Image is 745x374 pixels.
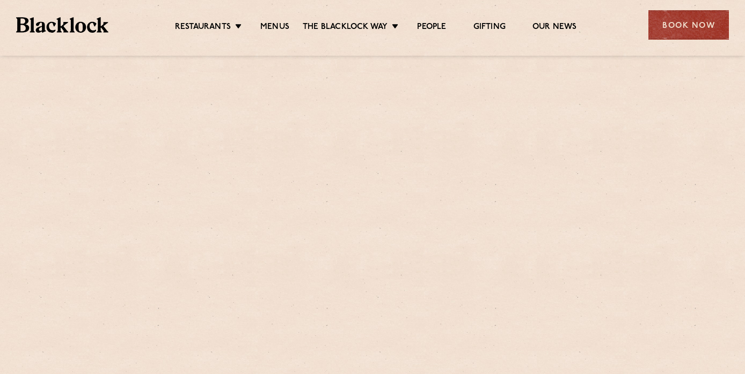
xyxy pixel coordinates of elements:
[473,22,506,34] a: Gifting
[16,17,108,33] img: BL_Textured_Logo-footer-cropped.svg
[260,22,289,34] a: Menus
[417,22,446,34] a: People
[175,22,231,34] a: Restaurants
[648,10,729,40] div: Book Now
[303,22,388,34] a: The Blacklock Way
[532,22,577,34] a: Our News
